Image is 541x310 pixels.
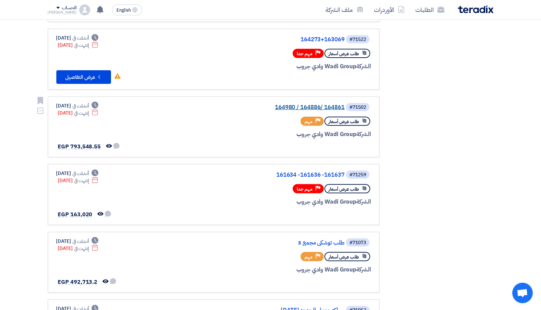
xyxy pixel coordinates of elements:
[58,109,99,117] div: [DATE]
[349,37,366,42] div: #71522
[329,118,359,125] span: طلب عرض أسعار
[208,36,345,43] a: 164273+163069
[512,283,533,303] div: دردشة مفتوحة
[305,254,313,260] span: مهم
[329,50,359,57] span: طلب عرض أسعار
[58,143,101,151] span: EGP 793,548.55
[349,173,366,177] div: #71259
[58,278,98,286] span: EGP 492,713.2
[72,34,89,42] span: أنشئت في
[74,109,89,117] span: إنتهت في
[320,2,369,18] a: ملف الشركة
[356,130,371,138] span: الشركة
[207,62,371,71] div: Wadi Group وادي جروب
[207,265,371,274] div: Wadi Group وادي جروب
[56,102,99,109] div: [DATE]
[112,4,142,15] button: English
[305,118,313,125] span: مهم
[48,11,77,14] div: [PERSON_NAME]
[208,172,345,178] a: 161634 -161636 -161637
[58,210,93,219] span: EGP 163,020
[410,2,450,18] a: الطلبات
[369,2,410,18] a: الأوردرات
[207,130,371,139] div: Wadi Group وادي جروب
[349,240,366,245] div: #71073
[356,265,371,274] span: الشركة
[208,240,345,246] a: طلب توشكي مجمع 3
[349,105,366,110] div: #71502
[356,62,371,71] span: الشركة
[72,238,89,245] span: أنشئت في
[56,238,99,245] div: [DATE]
[329,186,359,192] span: طلب عرض أسعار
[56,170,99,177] div: [DATE]
[58,42,99,49] div: [DATE]
[72,102,89,109] span: أنشئت في
[72,170,89,177] span: أنشئت في
[56,70,111,84] button: عرض التفاصيل
[207,197,371,206] div: Wadi Group وادي جروب
[58,177,99,184] div: [DATE]
[74,42,89,49] span: إنتهت في
[74,245,89,252] span: إنتهت في
[458,5,494,13] img: Teradix logo
[58,245,99,252] div: [DATE]
[329,254,359,260] span: طلب عرض أسعار
[208,104,345,110] a: 164980 / 164886/ 164861
[297,186,313,192] span: مهم جدا
[116,8,131,13] span: English
[356,197,371,206] span: الشركة
[74,177,89,184] span: إنتهت في
[79,4,90,15] img: profile_test.png
[62,5,77,11] div: الحساب
[297,50,313,57] span: مهم جدا
[56,34,99,42] div: [DATE]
